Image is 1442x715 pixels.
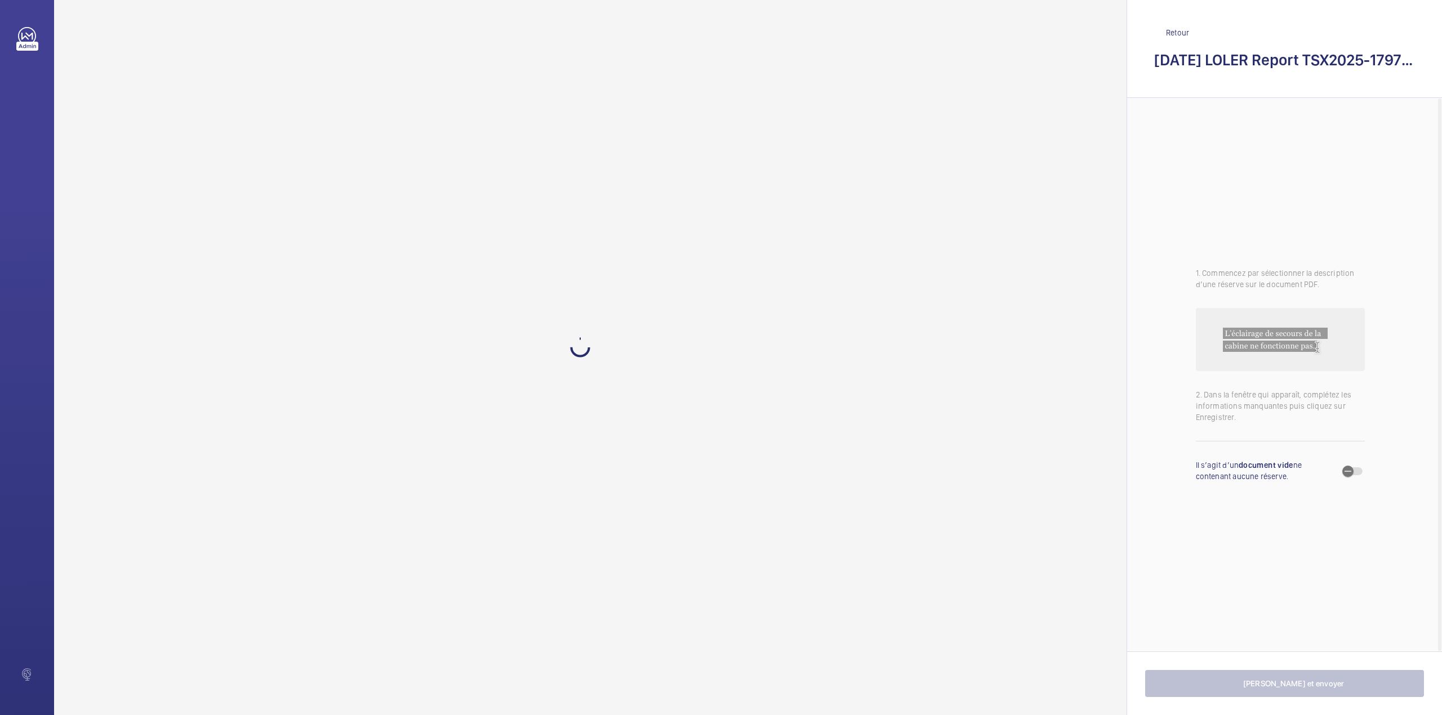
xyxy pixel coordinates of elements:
a: Retour [1154,27,1415,38]
span: Retour [1166,27,1189,38]
button: [PERSON_NAME] et envoyer [1145,670,1424,697]
p: Il s’agit d’un ne contenant aucune réserve. [1196,459,1337,482]
img: audit-report-lines-placeholder.png [1196,308,1365,371]
strong: document vide [1239,461,1293,470]
span: [PERSON_NAME] et envoyer [1243,679,1345,688]
p: 1. Commencez par sélectionner la description d’une réserve sur le document PDF. [1196,267,1365,290]
p: 2. Dans la fenêtre qui apparaît, complétez les informations manquantes puis cliquez sur Enregistrer. [1196,389,1365,423]
h2: 15 09 2025 LOLER Report TSX2025-17973 Harold Sims House Sims Close Earls Colne Essex CO6 2SG.pdf [1154,50,1415,70]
